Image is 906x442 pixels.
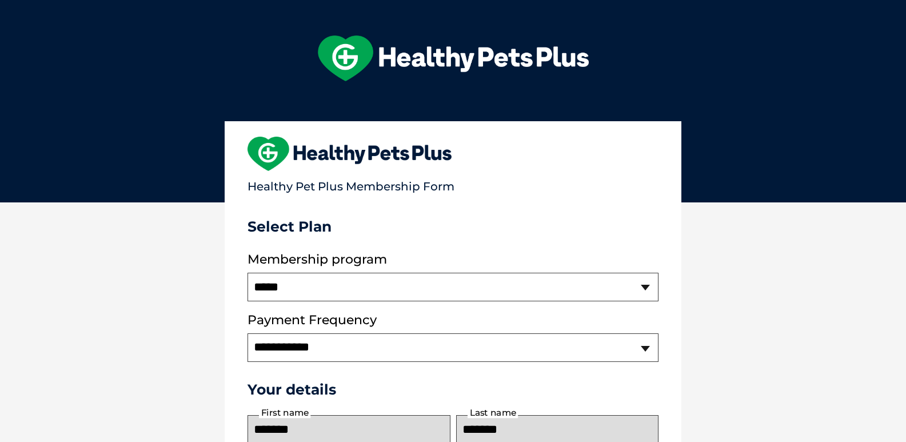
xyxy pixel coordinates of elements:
[248,313,377,328] label: Payment Frequency
[468,408,518,418] label: Last name
[248,252,658,267] label: Membership program
[318,35,589,81] img: hpp-logo-landscape-green-white.png
[248,381,658,398] h3: Your details
[259,408,310,418] label: First name
[248,174,658,193] p: Healthy Pet Plus Membership Form
[248,218,658,235] h3: Select Plan
[248,137,452,171] img: heart-shape-hpp-logo-large.png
